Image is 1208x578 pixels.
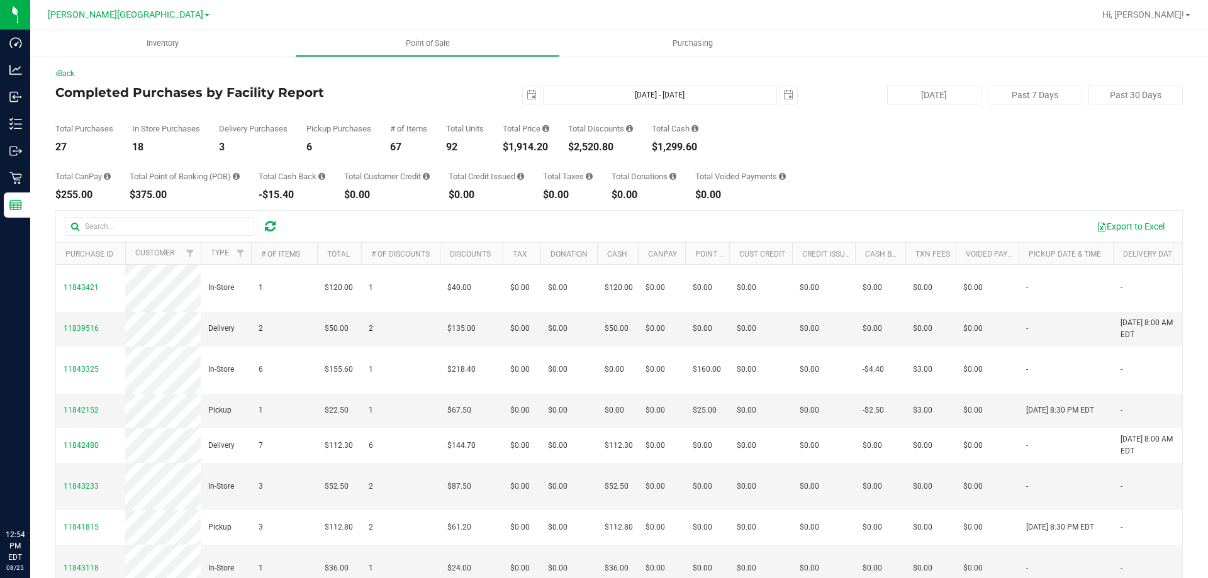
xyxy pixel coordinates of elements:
span: $0.00 [863,562,882,574]
div: Total Cash [652,125,698,133]
span: $0.00 [510,323,530,335]
i: Sum of the discount values applied to the all purchases in the date range. [626,125,633,133]
span: - [1121,404,1122,416]
span: - [1121,282,1122,294]
span: $0.00 [737,364,756,375]
div: Total Purchases [55,125,113,133]
div: Total Point of Banking (POB) [130,172,240,181]
span: Delivery [208,323,235,335]
a: Discounts [450,250,491,258]
span: [DATE] 8:00 AM EDT [1121,317,1181,341]
span: 6 [259,364,263,375]
a: Txn Fees [915,250,950,258]
span: In-Store [208,282,234,294]
span: [DATE] 8:30 PM EDT [1026,404,1094,416]
a: Filter [230,243,251,264]
span: Delivery [208,440,235,452]
span: $120.00 [325,282,353,294]
span: select [780,86,797,104]
span: $0.00 [963,521,983,533]
h4: Completed Purchases by Facility Report [55,86,431,99]
iframe: Resource center [13,477,50,515]
span: $0.00 [800,440,819,452]
span: $0.00 [737,521,756,533]
a: Cash Back [865,250,907,258]
span: 11842480 [64,441,99,450]
span: - [1121,364,1122,375]
div: Pickup Purchases [306,125,371,133]
i: Sum of all round-up-to-next-dollar total price adjustments for all purchases in the date range. [669,172,676,181]
span: $52.50 [325,481,349,492]
span: 7 [259,440,263,452]
div: 92 [446,142,484,152]
span: [DATE] 8:00 AM EDT [1121,433,1181,457]
span: 11843118 [64,564,99,572]
i: Sum of the successful, non-voided point-of-banking payment transactions, both via payment termina... [233,172,240,181]
i: Sum of all account credit issued for all refunds from returned purchases in the date range. [517,172,524,181]
a: Purchase ID [65,250,113,258]
span: $0.00 [863,323,882,335]
span: 11843325 [64,365,99,374]
inline-svg: Dashboard [9,36,22,49]
span: 1 [259,404,263,416]
span: 11842152 [64,406,99,414]
span: $61.20 [447,521,471,533]
span: $0.00 [963,481,983,492]
span: $0.00 [548,521,568,533]
span: $218.40 [447,364,476,375]
span: $0.00 [548,282,568,294]
span: $0.00 [693,481,712,492]
i: Sum of the successful, non-voided payments using account credit for all purchases in the date range. [423,172,430,181]
div: $1,299.60 [652,142,698,152]
span: $112.80 [325,521,353,533]
span: - [1026,481,1028,492]
span: 2 [369,323,373,335]
span: - [1121,562,1122,574]
span: $0.00 [548,404,568,416]
div: -$15.40 [259,190,325,200]
span: $0.00 [646,364,665,375]
a: # of Discounts [371,250,430,258]
span: Point of Sale [389,38,467,49]
i: Sum of the successful, non-voided cash payment transactions for all purchases in the date range. ... [691,125,698,133]
span: $135.00 [447,323,476,335]
span: $0.00 [646,521,665,533]
span: $36.00 [325,562,349,574]
span: $0.00 [510,521,530,533]
span: $112.30 [325,440,353,452]
span: $3.00 [913,364,932,375]
div: $1,914.20 [503,142,549,152]
div: $0.00 [449,190,524,200]
span: $0.00 [693,282,712,294]
i: Sum of the total taxes for all purchases in the date range. [586,172,593,181]
span: $0.00 [800,282,819,294]
div: Total Customer Credit [344,172,430,181]
i: Sum of the cash-back amounts from rounded-up electronic payments for all purchases in the date ra... [318,172,325,181]
span: $36.00 [605,562,629,574]
span: $0.00 [913,481,932,492]
span: In-Store [208,364,234,375]
span: $0.00 [913,282,932,294]
span: $0.00 [863,282,882,294]
a: Total [327,250,350,258]
div: Total Donations [612,172,676,181]
div: Delivery Purchases [219,125,288,133]
a: Filter [180,243,201,264]
span: $0.00 [510,562,530,574]
span: - [1121,521,1122,533]
button: Export to Excel [1088,216,1173,237]
span: $24.00 [447,562,471,574]
div: $375.00 [130,190,240,200]
span: $0.00 [510,440,530,452]
span: 11839516 [64,324,99,333]
div: $255.00 [55,190,111,200]
span: $0.00 [605,364,624,375]
span: $0.00 [863,521,882,533]
div: $0.00 [344,190,430,200]
span: $0.00 [863,481,882,492]
span: $0.00 [963,364,983,375]
a: Customer [135,248,174,257]
span: 2 [369,481,373,492]
span: $0.00 [800,521,819,533]
span: - [1026,323,1028,335]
